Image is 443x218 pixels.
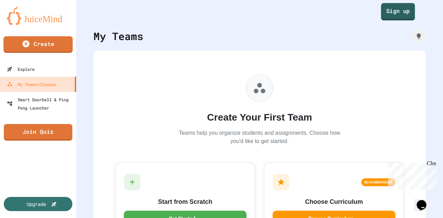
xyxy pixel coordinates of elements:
[7,80,56,88] div: My Teams/Classes
[7,65,35,73] div: Explore
[4,124,72,141] a: Join Quiz
[361,178,396,186] div: RECOMMENDED
[7,7,69,25] img: logo-orange.svg
[386,160,436,190] iframe: chat widget
[3,3,48,44] div: Chat with us now!Close
[414,190,436,211] iframe: chat widget
[3,36,73,53] a: Create
[177,129,343,145] p: Teams help you organize students and assignments. Choose how you'd like to get started.
[124,197,246,207] h3: Start from Scratch
[27,200,46,208] div: Upgrade
[93,28,143,44] div: My Teams
[273,197,395,207] h3: Choose Curriculum
[381,3,415,20] a: Sign up
[412,29,426,43] div: How it works
[7,95,73,112] div: Smart Doorbell & Ping Pong Launcher
[177,110,343,125] h2: Create Your First Team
